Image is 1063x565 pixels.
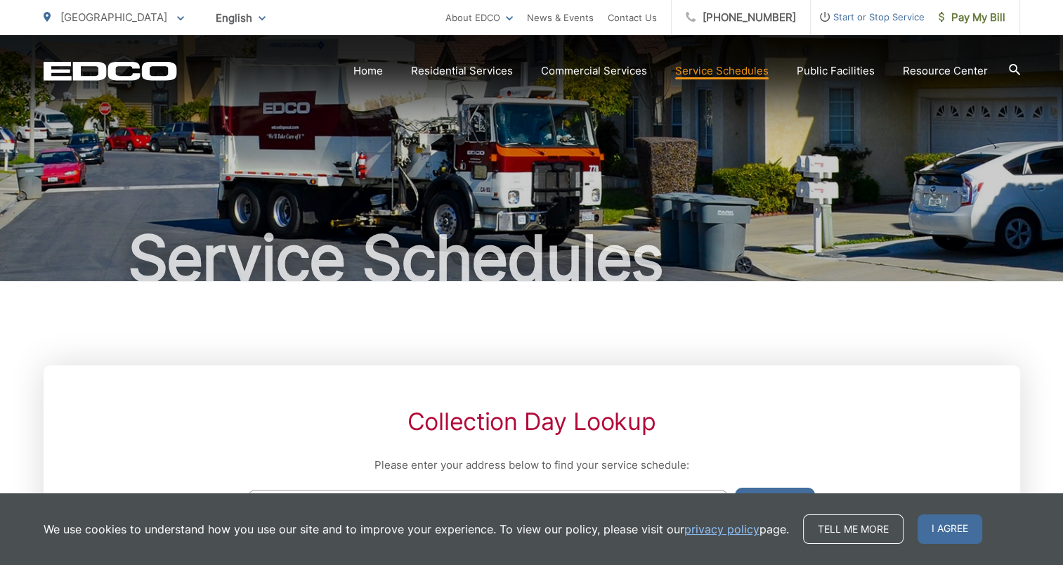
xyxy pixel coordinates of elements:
[939,9,1005,26] span: Pay My Bill
[797,63,875,79] a: Public Facilities
[527,9,594,26] a: News & Events
[205,6,276,30] span: English
[248,490,727,516] input: Enter Address
[608,9,657,26] a: Contact Us
[44,521,789,538] p: We use cookies to understand how you use our site and to improve your experience. To view our pol...
[248,408,814,436] h2: Collection Day Lookup
[353,63,383,79] a: Home
[44,61,177,81] a: EDCD logo. Return to the homepage.
[44,223,1020,294] h1: Service Schedules
[248,457,814,474] p: Please enter your address below to find your service schedule:
[684,521,759,538] a: privacy policy
[675,63,769,79] a: Service Schedules
[411,63,513,79] a: Residential Services
[903,63,988,79] a: Resource Center
[60,11,167,24] span: [GEOGRAPHIC_DATA]
[803,514,904,544] a: Tell me more
[541,63,647,79] a: Commercial Services
[445,9,513,26] a: About EDCO
[735,488,815,517] button: Lookup
[918,514,982,544] span: I agree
